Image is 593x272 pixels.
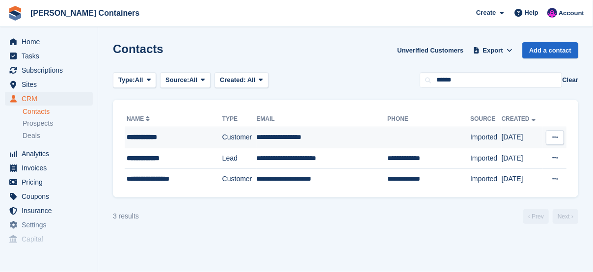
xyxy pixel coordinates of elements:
a: menu [5,78,93,91]
img: stora-icon-8386f47178a22dfd0bd8f6a31ec36ba5ce8667c1dd55bd0f319d3a0aa187defe.svg [8,6,23,21]
td: Lead [222,148,257,169]
span: Capital [22,232,81,246]
a: menu [5,147,93,161]
span: Sites [22,78,81,91]
span: Insurance [22,204,81,218]
a: Add a contact [522,42,578,58]
span: Source: [165,75,189,85]
img: Claire Wilson [547,8,557,18]
td: Imported [470,169,502,190]
a: Deals [23,131,93,141]
td: [DATE] [502,127,543,148]
button: Created: All [215,72,269,88]
span: Pricing [22,175,81,189]
span: Create [476,8,496,18]
span: Coupons [22,190,81,203]
a: menu [5,49,93,63]
div: 3 results [113,211,139,221]
td: Imported [470,127,502,148]
span: Subscriptions [22,63,81,77]
span: Account [559,8,584,18]
a: Unverified Customers [393,42,467,58]
a: menu [5,175,93,189]
a: menu [5,35,93,49]
span: Type: [118,75,135,85]
th: Type [222,111,257,127]
a: menu [5,161,93,175]
a: Prospects [23,118,93,129]
button: Type: All [113,72,156,88]
span: Deals [23,131,40,140]
span: Prospects [23,119,53,128]
button: Export [471,42,514,58]
a: menu [5,190,93,203]
a: menu [5,92,93,106]
td: Imported [470,148,502,169]
td: [DATE] [502,169,543,190]
a: menu [5,204,93,218]
span: Home [22,35,81,49]
th: Source [470,111,502,127]
span: Export [483,46,503,55]
td: Customer [222,127,257,148]
a: menu [5,232,93,246]
a: Next [553,209,578,224]
a: menu [5,218,93,232]
span: Invoices [22,161,81,175]
a: Contacts [23,107,93,116]
span: Created: [220,76,246,83]
button: Clear [562,75,578,85]
a: [PERSON_NAME] Containers [27,5,143,21]
span: CRM [22,92,81,106]
a: Created [502,115,538,122]
span: Settings [22,218,81,232]
h1: Contacts [113,42,163,55]
a: Previous [523,209,549,224]
button: Source: All [160,72,211,88]
th: Phone [387,111,470,127]
nav: Page [521,209,580,224]
span: All [189,75,198,85]
th: Email [257,111,388,127]
span: All [135,75,143,85]
span: Analytics [22,147,81,161]
span: Help [525,8,539,18]
span: Tasks [22,49,81,63]
a: menu [5,63,93,77]
td: [DATE] [502,148,543,169]
a: Name [127,115,152,122]
span: All [247,76,256,83]
td: Customer [222,169,257,190]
